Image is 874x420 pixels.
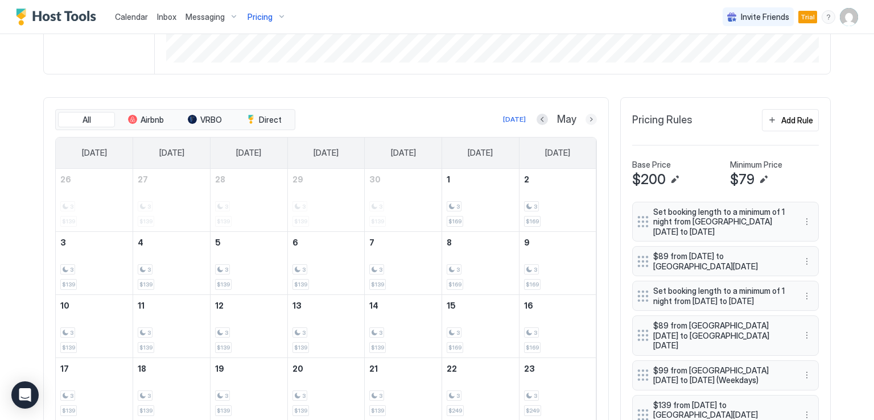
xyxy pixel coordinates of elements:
[82,148,107,158] span: [DATE]
[730,171,755,188] span: $79
[800,255,814,268] div: menu
[138,174,148,184] span: 27
[557,113,576,126] span: May
[302,138,350,168] a: Wednesday
[70,329,73,336] span: 3
[288,358,365,379] a: May 20, 2026
[369,174,381,184] span: 30
[294,344,307,351] span: $139
[524,364,535,373] span: 23
[60,174,71,184] span: 26
[133,231,211,294] td: May 4, 2026
[365,232,442,253] a: May 7, 2026
[302,329,306,336] span: 3
[133,232,210,253] a: May 4, 2026
[148,138,196,168] a: Monday
[653,286,789,306] span: Set booking length to a minimum of 1 night from [DATE] to [DATE]
[60,301,69,310] span: 10
[83,115,91,125] span: All
[653,321,789,351] span: $89 from [GEOGRAPHIC_DATA][DATE] to [GEOGRAPHIC_DATA][DATE]
[456,138,504,168] a: Friday
[371,407,384,414] span: $139
[55,109,295,131] div: tab-group
[215,238,221,247] span: 5
[115,12,148,22] span: Calendar
[138,238,143,247] span: 4
[840,8,858,26] div: User profile
[800,328,814,342] div: menu
[215,301,224,310] span: 12
[520,169,596,190] a: May 2, 2026
[800,328,814,342] button: More options
[365,169,442,190] a: April 30, 2026
[138,364,146,373] span: 18
[781,114,813,126] div: Add Rule
[534,138,582,168] a: Saturday
[379,392,382,400] span: 3
[139,344,152,351] span: $139
[215,364,224,373] span: 19
[133,169,211,232] td: April 27, 2026
[139,281,152,288] span: $139
[56,232,133,253] a: May 3, 2026
[115,11,148,23] a: Calendar
[520,295,596,316] a: May 16, 2026
[217,407,230,414] span: $139
[62,407,75,414] span: $139
[448,344,461,351] span: $169
[800,368,814,382] div: menu
[294,407,307,414] span: $139
[70,266,73,273] span: 3
[225,392,228,400] span: 3
[176,112,233,128] button: VRBO
[292,364,303,373] span: 20
[371,281,384,288] span: $139
[448,407,462,414] span: $249
[62,344,75,351] span: $139
[147,392,151,400] span: 3
[236,148,261,158] span: [DATE]
[287,169,365,232] td: April 29, 2026
[292,174,303,184] span: 29
[157,11,176,23] a: Inbox
[314,148,339,158] span: [DATE]
[159,148,184,158] span: [DATE]
[524,174,529,184] span: 2
[210,231,287,294] td: May 5, 2026
[248,12,273,22] span: Pricing
[369,301,378,310] span: 14
[534,392,537,400] span: 3
[526,344,539,351] span: $169
[288,232,365,253] a: May 6, 2026
[56,231,133,294] td: May 3, 2026
[259,115,282,125] span: Direct
[456,203,460,210] span: 3
[632,114,692,127] span: Pricing Rules
[442,231,520,294] td: May 8, 2026
[537,114,548,125] button: Previous month
[730,160,782,170] span: Minimum Price
[456,392,460,400] span: 3
[762,109,819,131] button: Add Rule
[741,12,789,22] span: Invite Friends
[287,294,365,357] td: May 13, 2026
[56,358,133,379] a: May 17, 2026
[442,295,519,316] a: May 15, 2026
[287,231,365,294] td: May 6, 2026
[200,115,222,125] span: VRBO
[586,114,597,125] button: Next month
[369,238,374,247] span: 7
[526,281,539,288] span: $169
[448,218,461,225] span: $169
[520,232,596,253] a: May 9, 2026
[526,218,539,225] span: $169
[211,295,287,316] a: May 12, 2026
[217,344,230,351] span: $139
[60,238,66,247] span: 3
[292,301,302,310] span: 13
[365,358,442,379] a: May 21, 2026
[225,138,273,168] a: Tuesday
[800,255,814,268] button: More options
[442,169,519,190] a: May 1, 2026
[292,238,298,247] span: 6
